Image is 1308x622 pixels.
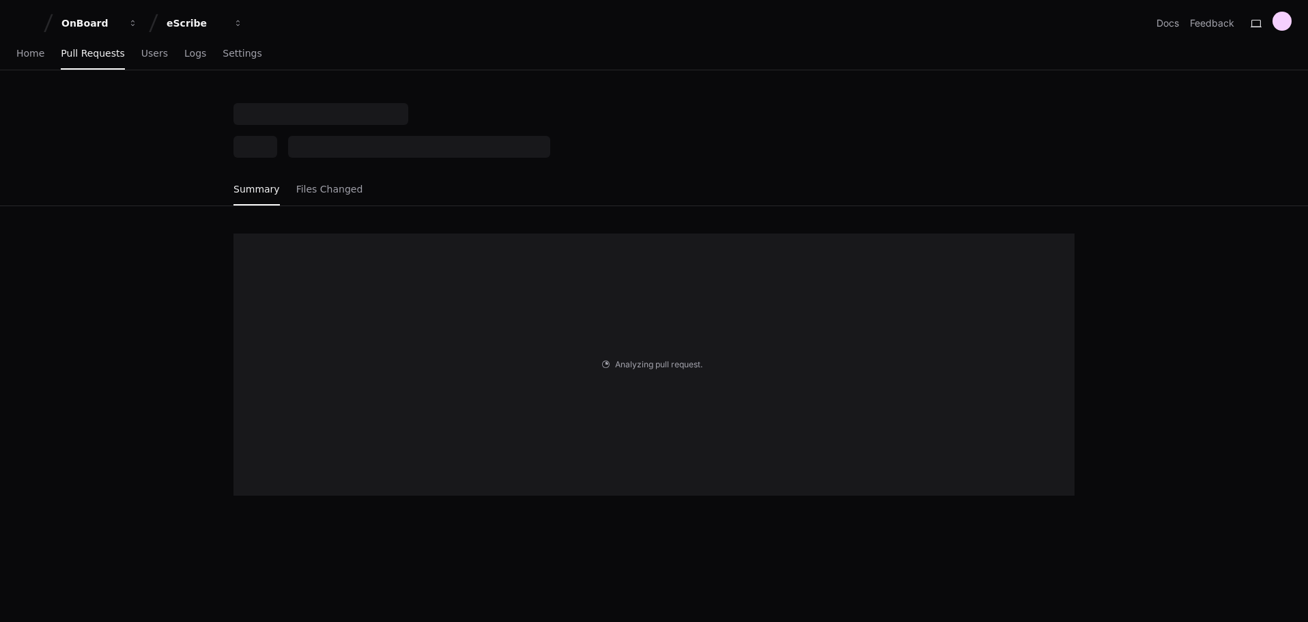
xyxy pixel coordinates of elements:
button: Feedback [1190,16,1234,30]
a: Docs [1156,16,1179,30]
a: Settings [223,38,261,70]
a: Pull Requests [61,38,124,70]
button: eScribe [161,11,248,36]
span: Settings [223,49,261,57]
span: . [700,359,702,369]
a: Logs [184,38,206,70]
span: Files Changed [296,185,363,193]
a: Users [141,38,168,70]
a: Home [16,38,44,70]
span: Logs [184,49,206,57]
span: Pull Requests [61,49,124,57]
span: Users [141,49,168,57]
span: Analyzing pull request [615,359,700,370]
div: OnBoard [61,16,120,30]
span: Home [16,49,44,57]
button: OnBoard [56,11,143,36]
span: Summary [233,185,280,193]
div: eScribe [167,16,225,30]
